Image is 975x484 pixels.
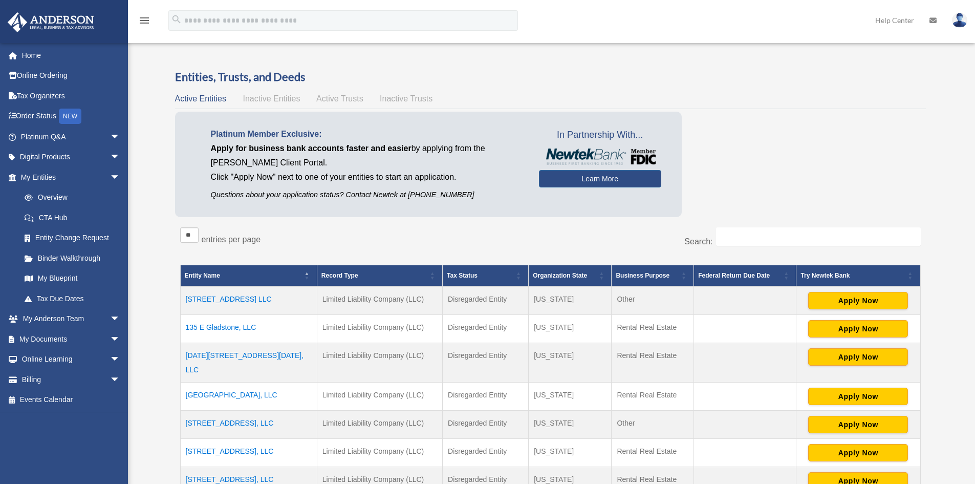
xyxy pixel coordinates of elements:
img: NewtekBankLogoSM.png [544,149,656,165]
td: [STREET_ADDRESS] LLC [180,286,317,315]
th: Try Newtek Bank : Activate to sort [796,265,920,287]
h3: Entities, Trusts, and Deeds [175,69,926,85]
a: Order StatusNEW [7,106,136,127]
span: Organization State [533,272,587,279]
a: Events Calendar [7,390,136,410]
a: Entity Change Request [14,228,131,248]
p: Questions about your application status? Contact Newtek at [PHONE_NUMBER] [211,188,524,201]
a: Online Ordering [7,66,136,86]
td: Limited Liability Company (LLC) [317,411,442,439]
td: 135 E Gladstone, LLC [180,315,317,343]
span: arrow_drop_down [110,349,131,370]
th: Business Purpose: Activate to sort [612,265,694,287]
span: arrow_drop_down [110,127,131,148]
a: menu [138,18,150,27]
td: Rental Real Estate [612,343,694,383]
img: User Pic [952,13,967,28]
span: Business Purpose [616,272,669,279]
td: Disregarded Entity [443,315,529,343]
td: [US_STATE] [529,286,612,315]
a: CTA Hub [14,207,131,228]
p: by applying from the [PERSON_NAME] Client Portal. [211,141,524,170]
span: arrow_drop_down [110,369,131,390]
td: Disregarded Entity [443,439,529,467]
a: My Documentsarrow_drop_down [7,329,136,349]
a: Online Learningarrow_drop_down [7,349,136,370]
a: Home [7,45,136,66]
a: Digital Productsarrow_drop_down [7,147,136,167]
a: My Blueprint [14,268,131,289]
button: Apply Now [808,292,908,309]
td: [STREET_ADDRESS], LLC [180,411,317,439]
a: Overview [14,187,125,208]
a: My Entitiesarrow_drop_down [7,167,131,187]
button: Apply Now [808,416,908,433]
td: Rental Real Estate [612,315,694,343]
td: Other [612,286,694,315]
a: Learn More [539,170,661,187]
span: Inactive Trusts [380,94,432,103]
td: Rental Real Estate [612,383,694,411]
td: [STREET_ADDRESS], LLC [180,439,317,467]
span: Entity Name [185,272,220,279]
span: arrow_drop_down [110,167,131,188]
span: Federal Return Due Date [698,272,770,279]
td: [GEOGRAPHIC_DATA], LLC [180,383,317,411]
span: Active Entities [175,94,226,103]
span: Inactive Entities [243,94,300,103]
a: Tax Due Dates [14,288,131,309]
span: Tax Status [447,272,478,279]
span: arrow_drop_down [110,147,131,168]
th: Entity Name: Activate to invert sorting [180,265,317,287]
img: Anderson Advisors Platinum Portal [5,12,97,32]
p: Platinum Member Exclusive: [211,127,524,141]
div: NEW [59,109,81,124]
button: Apply Now [808,320,908,338]
a: My Anderson Teamarrow_drop_down [7,309,136,329]
label: entries per page [202,235,261,244]
td: [US_STATE] [529,315,612,343]
td: Disregarded Entity [443,411,529,439]
th: Federal Return Due Date: Activate to sort [694,265,796,287]
td: Disregarded Entity [443,286,529,315]
span: arrow_drop_down [110,329,131,350]
td: [US_STATE] [529,439,612,467]
td: Limited Liability Company (LLC) [317,343,442,383]
td: Other [612,411,694,439]
div: Try Newtek Bank [800,269,904,282]
p: Click "Apply Now" next to one of your entities to start an application. [211,170,524,184]
td: Disregarded Entity [443,343,529,383]
label: Search: [684,237,712,246]
span: Apply for business bank accounts faster and easier [211,144,411,153]
i: menu [138,14,150,27]
a: Billingarrow_drop_down [7,369,136,390]
span: arrow_drop_down [110,309,131,330]
td: Limited Liability Company (LLC) [317,439,442,467]
span: Active Trusts [316,94,363,103]
button: Apply Now [808,444,908,461]
td: Limited Liability Company (LLC) [317,286,442,315]
th: Organization State: Activate to sort [529,265,612,287]
td: [US_STATE] [529,343,612,383]
a: Tax Organizers [7,86,136,106]
i: search [171,14,182,25]
a: Binder Walkthrough [14,248,131,268]
td: [US_STATE] [529,383,612,411]
td: Limited Liability Company (LLC) [317,383,442,411]
th: Tax Status: Activate to sort [443,265,529,287]
span: In Partnership With... [539,127,661,143]
td: Limited Liability Company (LLC) [317,315,442,343]
a: Platinum Q&Aarrow_drop_down [7,127,136,147]
th: Record Type: Activate to sort [317,265,442,287]
td: Disregarded Entity [443,383,529,411]
td: [DATE][STREET_ADDRESS][DATE], LLC [180,343,317,383]
td: Rental Real Estate [612,439,694,467]
td: [US_STATE] [529,411,612,439]
button: Apply Now [808,388,908,405]
button: Apply Now [808,348,908,366]
span: Record Type [321,272,358,279]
